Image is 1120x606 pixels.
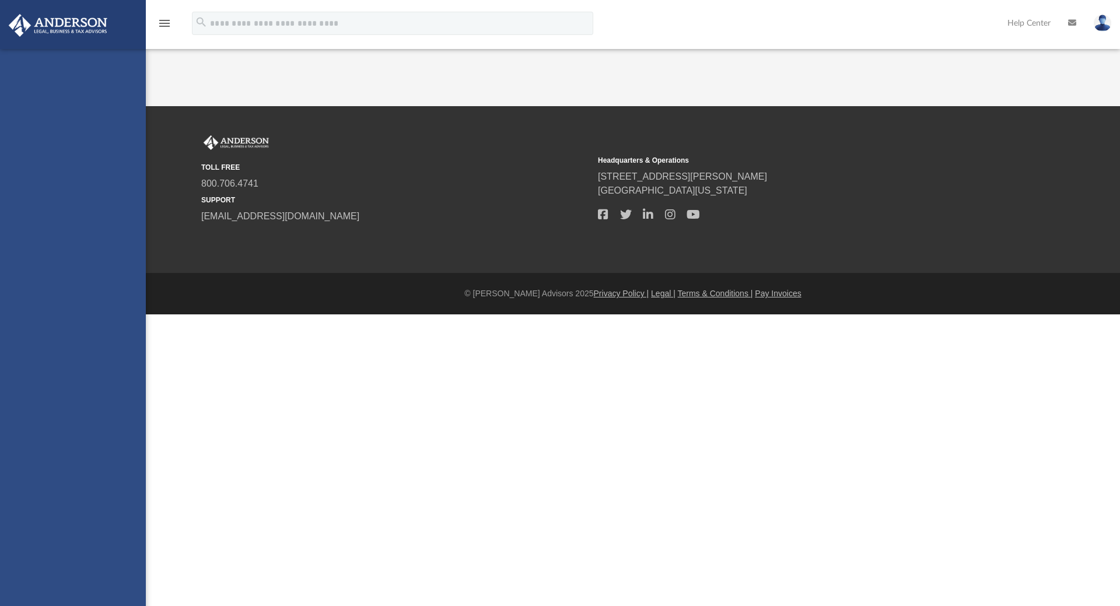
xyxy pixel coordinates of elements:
[1094,15,1111,31] img: User Pic
[195,16,208,29] i: search
[157,22,171,30] a: menu
[201,211,359,221] a: [EMAIL_ADDRESS][DOMAIN_NAME]
[201,135,271,150] img: Anderson Advisors Platinum Portal
[146,288,1120,300] div: © [PERSON_NAME] Advisors 2025
[5,14,111,37] img: Anderson Advisors Platinum Portal
[594,289,649,298] a: Privacy Policy |
[598,155,986,166] small: Headquarters & Operations
[598,171,767,181] a: [STREET_ADDRESS][PERSON_NAME]
[598,185,747,195] a: [GEOGRAPHIC_DATA][US_STATE]
[201,195,590,205] small: SUPPORT
[651,289,675,298] a: Legal |
[201,162,590,173] small: TOLL FREE
[678,289,753,298] a: Terms & Conditions |
[201,178,258,188] a: 800.706.4741
[755,289,801,298] a: Pay Invoices
[157,16,171,30] i: menu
